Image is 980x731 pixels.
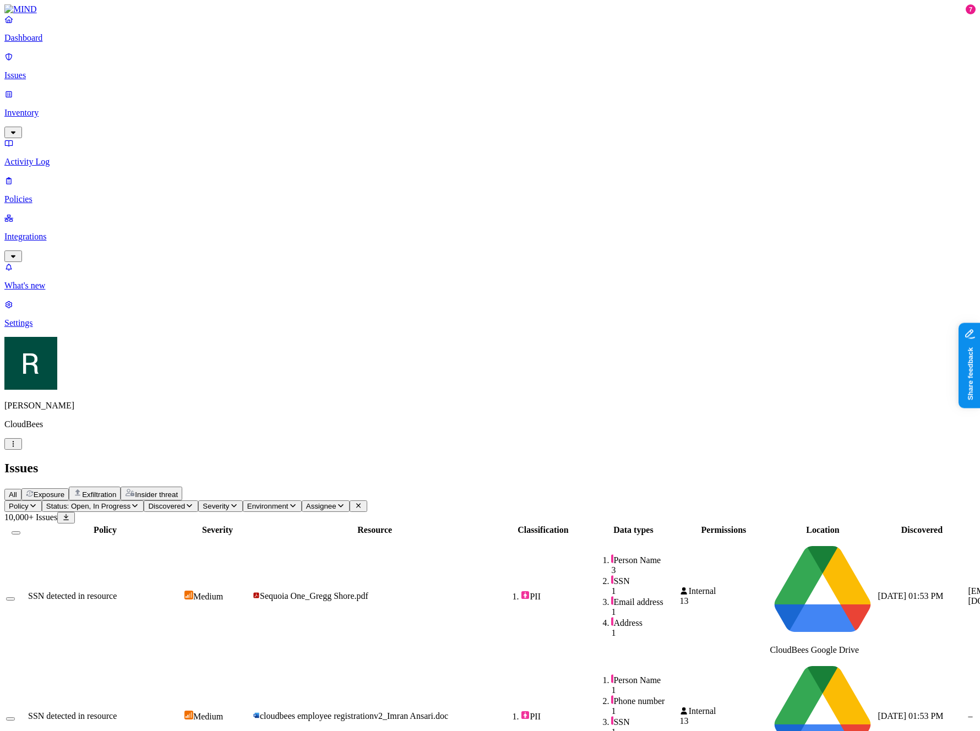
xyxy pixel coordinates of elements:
[521,591,587,602] div: PII
[4,138,976,167] a: Activity Log
[4,157,976,167] p: Activity Log
[260,711,448,721] span: cloudbees employee registrationv2_Imran Ansari.doc
[184,525,251,535] div: Severity
[9,502,29,510] span: Policy
[28,591,117,601] span: SSN detected in resource
[611,586,677,596] div: 1
[966,4,976,14] div: 7
[611,565,677,575] div: 3
[968,711,972,721] span: –
[4,419,976,429] p: CloudBees
[260,591,368,601] span: Sequoia One_Gregg Shore.pdf
[4,401,976,411] p: [PERSON_NAME]
[82,490,116,499] span: Exfiltration
[4,4,37,14] img: MIND
[611,554,613,563] img: pii-line
[28,525,182,535] div: Policy
[4,512,57,522] span: 10,000+ Issues
[679,596,767,606] div: 13
[4,337,57,390] img: Ron Rabinovich
[4,213,976,260] a: Integrations
[148,502,185,510] span: Discovered
[611,674,613,683] img: pii-line
[770,645,859,654] span: CloudBees Google Drive
[4,232,976,242] p: Integrations
[12,531,20,534] button: Select all
[193,712,223,721] span: Medium
[611,716,613,725] img: pii-line
[679,706,767,716] div: Internal
[4,194,976,204] p: Policies
[184,591,193,599] img: severity-medium
[28,711,117,721] span: SSN detected in resource
[4,52,976,80] a: Issues
[679,716,767,726] div: 13
[521,591,530,599] img: pii
[770,537,875,643] img: google-drive
[589,525,677,535] div: Data types
[611,596,677,607] div: Email address
[878,525,966,535] div: Discovered
[6,597,15,601] button: Select row
[679,525,767,535] div: Permissions
[611,554,677,565] div: Person Name
[679,586,767,596] div: Internal
[611,674,677,685] div: Person Name
[4,262,976,291] a: What's new
[4,4,976,14] a: MIND
[4,318,976,328] p: Settings
[611,685,677,695] div: 1
[878,591,943,601] span: [DATE] 01:53 PM
[46,502,130,510] span: Status: Open, In Progress
[611,695,677,706] div: Phone number
[770,525,875,535] div: Location
[135,490,178,499] span: Insider threat
[6,717,15,721] button: Select row
[611,695,613,704] img: pii-line
[611,617,677,628] div: Address
[306,502,336,510] span: Assignee
[4,14,976,43] a: Dashboard
[34,490,64,499] span: Exposure
[9,490,17,499] span: All
[253,592,260,599] img: adobe-pdf
[4,108,976,118] p: Inventory
[4,299,976,328] a: Settings
[611,596,613,605] img: pii-line
[4,176,976,204] a: Policies
[193,592,223,601] span: Medium
[611,607,677,617] div: 1
[4,70,976,80] p: Issues
[499,525,587,535] div: Classification
[4,281,976,291] p: What's new
[521,711,587,722] div: PII
[611,628,677,638] div: 1
[611,617,613,626] img: pii-line
[247,502,288,510] span: Environment
[4,461,976,476] h2: Issues
[611,716,677,727] div: SSN
[253,712,260,719] img: microsoft-word
[203,502,229,510] span: Severity
[184,711,193,719] img: severity-medium
[611,575,677,586] div: SSN
[521,711,530,719] img: pii
[4,33,976,43] p: Dashboard
[253,525,497,535] div: Resource
[611,575,613,584] img: pii-line
[611,706,677,716] div: 1
[878,711,943,721] span: [DATE] 01:53 PM
[4,89,976,137] a: Inventory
